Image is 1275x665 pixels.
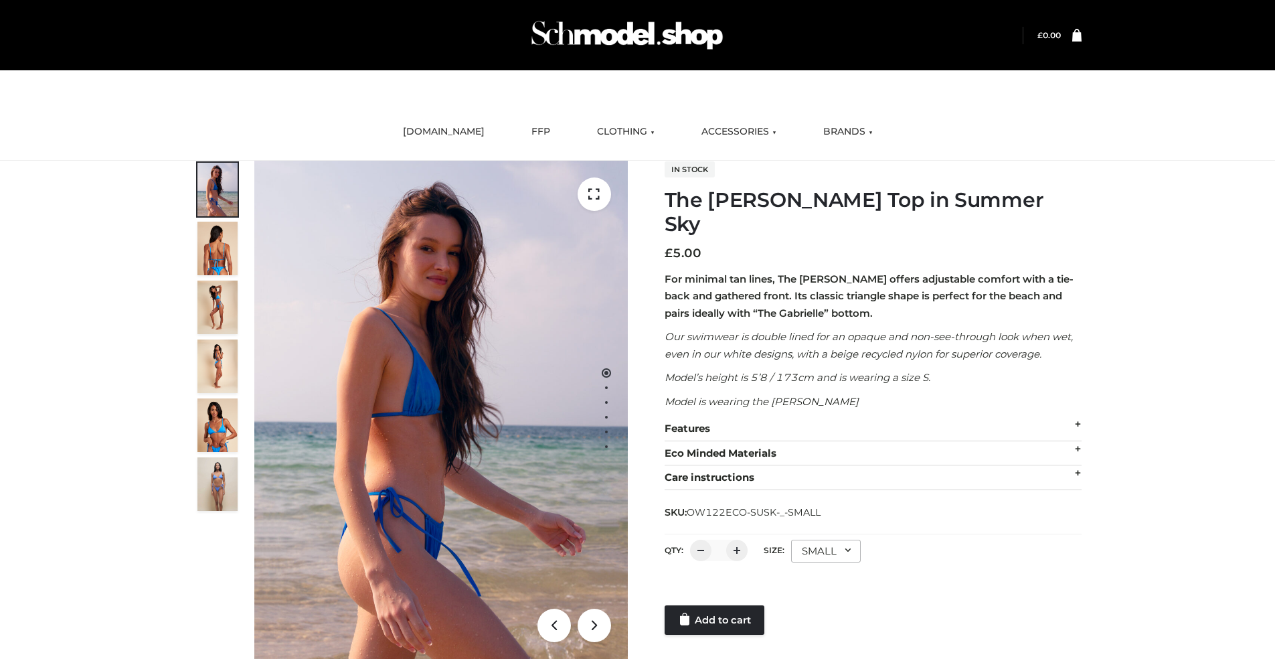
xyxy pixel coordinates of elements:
[527,9,728,62] img: Schmodel Admin 964
[1037,30,1061,40] bdi: 0.00
[1037,30,1061,40] a: £0.00
[687,506,821,518] span: OW122ECO-SUSK-_-SMALL
[665,417,1082,441] div: Features
[665,545,683,555] label: QTY:
[691,117,786,147] a: ACCESSORIES
[665,273,1074,319] strong: For minimal tan lines, The [PERSON_NAME] offers adjustable comfort with a tie-back and gathered f...
[764,545,784,555] label: Size:
[665,188,1082,236] h1: The [PERSON_NAME] Top in Summer Sky
[791,540,861,563] div: SMALL
[665,161,715,177] span: In stock
[197,163,238,216] img: 1.Alex-top_SS-1_4464b1e7-c2c9-4e4b-a62c-58381cd673c0-1.jpg
[665,246,701,261] bdi: 5.00
[665,371,930,384] em: Model’s height is 5’8 / 173cm and is wearing a size S.
[813,117,883,147] a: BRANDS
[665,504,822,520] span: SKU:
[197,340,238,393] img: 3.Alex-top_CN-1-1-2.jpg
[197,222,238,275] img: 5.Alex-top_CN-1-1_1-1.jpg
[665,246,673,261] span: £
[521,117,560,147] a: FFP
[197,457,238,511] img: SSVC.jpg
[197,281,238,334] img: 4.Alex-top_CN-1-1-2.jpg
[1037,30,1043,40] span: £
[254,161,628,659] img: 1.Alex-top_SS-1_4464b1e7-c2c9-4e4b-a62c-58381cd673c0 (1)
[665,330,1073,360] em: Our swimwear is double lined for an opaque and non-see-through look when wet, even in our white d...
[665,441,1082,466] div: Eco Minded Materials
[665,605,764,635] a: Add to cart
[665,465,1082,490] div: Care instructions
[393,117,495,147] a: [DOMAIN_NAME]
[665,395,859,408] em: Model is wearing the [PERSON_NAME]
[587,117,665,147] a: CLOTHING
[197,398,238,452] img: 2.Alex-top_CN-1-1-2.jpg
